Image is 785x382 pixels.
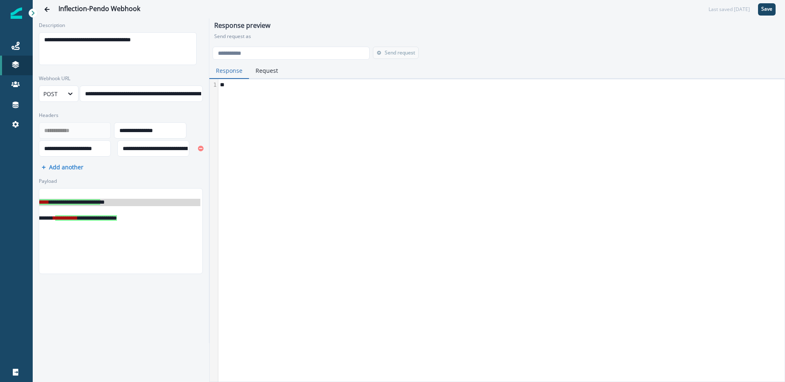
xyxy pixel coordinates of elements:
label: Payload [39,178,198,185]
p: Send request as [214,33,780,40]
img: Inflection [11,7,22,19]
div: Inflection-Pendo Webhook [58,5,140,14]
button: Go back [39,1,55,18]
p: Save [761,6,772,12]
label: Headers [39,112,198,119]
label: Description [39,22,198,29]
div: POST [43,90,59,98]
div: 1 [210,81,218,89]
button: Response [209,63,249,79]
p: Send request [385,50,415,56]
p: Add another [49,163,83,171]
button: Save [758,3,776,16]
button: Request [249,63,285,79]
h1: Response preview [214,22,780,33]
button: Remove [194,142,207,155]
div: Last saved [DATE] [709,6,750,13]
button: Send request [373,47,419,59]
label: Webhook URL [39,75,198,82]
button: Add another [42,163,83,171]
